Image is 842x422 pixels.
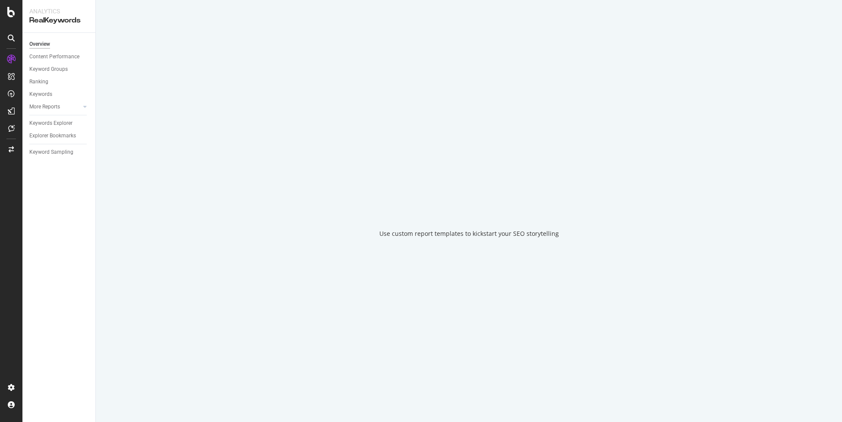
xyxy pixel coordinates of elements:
[29,119,73,128] div: Keywords Explorer
[438,184,500,216] div: animation
[29,102,81,111] a: More Reports
[379,229,559,238] div: Use custom report templates to kickstart your SEO storytelling
[29,16,88,25] div: RealKeywords
[29,148,73,157] div: Keyword Sampling
[29,131,89,140] a: Explorer Bookmarks
[29,40,89,49] a: Overview
[29,77,89,86] a: Ranking
[29,65,68,74] div: Keyword Groups
[29,148,89,157] a: Keyword Sampling
[29,102,60,111] div: More Reports
[29,131,76,140] div: Explorer Bookmarks
[29,90,89,99] a: Keywords
[29,52,89,61] a: Content Performance
[29,52,79,61] div: Content Performance
[29,90,52,99] div: Keywords
[29,119,89,128] a: Keywords Explorer
[29,65,89,74] a: Keyword Groups
[29,40,50,49] div: Overview
[29,7,88,16] div: Analytics
[29,77,48,86] div: Ranking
